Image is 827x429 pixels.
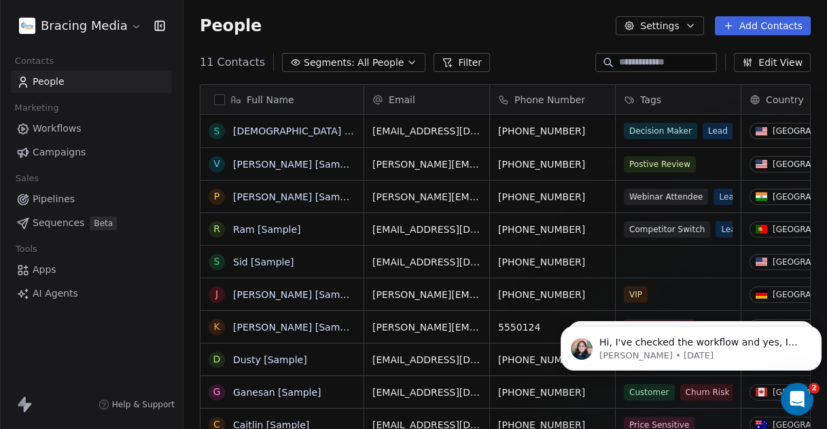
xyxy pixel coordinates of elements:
button: Add Contacts [715,16,811,35]
span: 2 [809,383,820,394]
div: K [213,320,219,334]
span: Postive Review [624,156,696,172]
a: Ganesan [Sample] [233,387,321,398]
a: People [11,71,172,93]
iframe: Intercom notifications message [555,297,827,392]
span: Lead [703,123,733,139]
a: [PERSON_NAME] [Sample] [233,322,358,333]
span: [PHONE_NUMBER] [498,157,607,171]
span: [PHONE_NUMBER] [498,255,607,269]
span: Country [766,93,804,107]
div: Full Name [200,85,364,114]
span: Full Name [247,93,294,107]
a: [PERSON_NAME] [Sample] [233,289,358,300]
span: Sequences [33,216,84,230]
span: [EMAIL_ADDRESS][DOMAIN_NAME] [372,223,481,236]
a: SequencesBeta [11,212,172,234]
div: J [215,287,218,301]
a: Campaigns [11,141,172,164]
span: Bracing Media [41,17,128,35]
button: Settings [616,16,703,35]
span: Competitor Switch [624,221,710,238]
span: [PERSON_NAME][EMAIL_ADDRESS][DOMAIN_NAME] [372,288,481,301]
div: S [214,255,220,269]
div: R [213,222,220,236]
span: [PERSON_NAME][EMAIL_ADDRESS][DOMAIN_NAME] [372,157,481,171]
span: Segments: [304,56,355,70]
span: [PHONE_NUMBER] [498,124,607,138]
span: Tools [10,239,43,259]
span: [PERSON_NAME][EMAIL_ADDRESS][DOMAIN_NAME] [372,320,481,334]
div: V [213,157,220,171]
div: Phone Number [490,85,615,114]
span: Workflows [33,122,82,136]
span: Campaigns [33,145,86,160]
a: AI Agents [11,282,172,305]
span: [PHONE_NUMBER] [498,353,607,367]
a: Help & Support [99,399,175,410]
a: Workflows [11,117,172,140]
span: People [33,75,65,89]
div: Tags [616,85,741,114]
span: VIP [624,286,648,303]
a: Ram [Sample] [233,224,301,235]
span: Lead [716,221,746,238]
img: bracingmedia.png [19,18,35,34]
a: [DEMOGRAPHIC_DATA] [Sample] [233,126,387,136]
span: Email [389,93,415,107]
span: [PHONE_NUMBER] [498,190,607,204]
span: [EMAIL_ADDRESS][DOMAIN_NAME] [372,386,481,399]
a: [PERSON_NAME] [Sample] [233,159,358,170]
span: People [200,16,262,36]
span: [PERSON_NAME][EMAIL_ADDRESS][DOMAIN_NAME] [372,190,481,204]
span: Help & Support [112,399,175,410]
span: [EMAIL_ADDRESS][DOMAIN_NAME] [372,124,481,138]
span: Decision Maker [624,123,697,139]
div: Email [364,85,489,114]
a: Pipelines [11,188,172,210]
span: Marketing [9,98,65,118]
span: Tags [640,93,661,107]
iframe: Intercom live chat [781,383,813,415]
span: Lead [714,189,744,205]
div: D [213,352,221,367]
button: Edit View [734,53,811,72]
span: [EMAIL_ADDRESS][DOMAIN_NAME] [372,255,481,269]
button: Filter [434,53,490,72]
span: [PHONE_NUMBER] [498,223,607,236]
span: Sales [10,168,45,189]
div: G [213,385,221,399]
span: All People [357,56,404,70]
a: [PERSON_NAME] [Sample] [233,191,358,202]
span: Apps [33,263,56,277]
span: Contacts [9,51,60,71]
span: 5550124 [498,320,607,334]
span: Phone Number [514,93,585,107]
span: Pipelines [33,192,75,206]
button: Bracing Media [16,14,145,37]
span: [PHONE_NUMBER] [498,288,607,301]
div: S [214,124,220,138]
a: Dusty [Sample] [233,354,307,365]
span: [PHONE_NUMBER] [498,386,607,399]
div: P [214,189,219,204]
span: 11 Contacts [200,54,265,71]
a: Apps [11,259,172,281]
a: Sid [Sample] [233,257,294,267]
span: AI Agents [33,286,78,301]
span: Beta [90,217,117,230]
span: Webinar Attendee [624,189,708,205]
span: [EMAIL_ADDRESS][DOMAIN_NAME] [372,353,481,367]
